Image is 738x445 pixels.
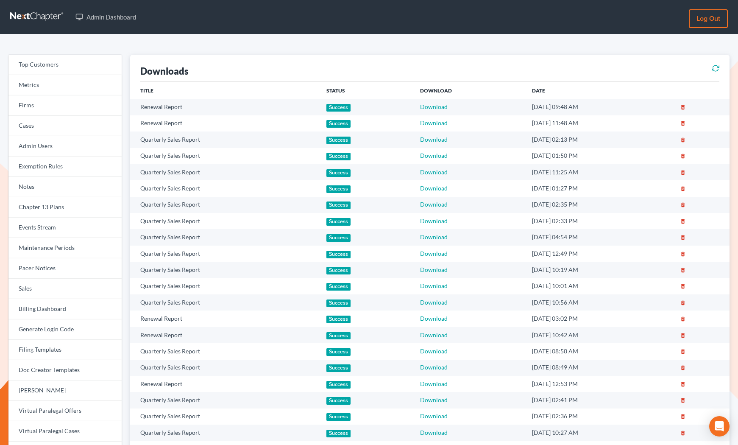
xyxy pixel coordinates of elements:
td: [DATE] 02:33 PM [525,213,673,229]
a: Virtual Paralegal Cases [8,421,122,442]
td: [DATE] 08:58 AM [525,343,673,359]
i: delete_forever [680,381,686,387]
div: Success [326,137,351,144]
a: Download [420,201,448,208]
a: Download [420,299,448,306]
td: Renewal Report [130,115,320,132]
a: delete_forever [680,282,686,289]
a: Download [420,380,448,387]
i: delete_forever [680,333,686,339]
td: [DATE] 02:35 PM [525,197,673,213]
div: Success [326,430,351,437]
div: Success [326,218,351,226]
td: Quarterly Sales Report [130,180,320,196]
th: Status [320,82,413,99]
td: [DATE] 02:41 PM [525,392,673,408]
a: Download [420,119,448,126]
td: [DATE] 01:50 PM [525,148,673,164]
a: delete_forever [680,233,686,241]
td: Quarterly Sales Report [130,425,320,441]
td: [DATE] 09:48 AM [525,99,673,115]
div: Success [326,234,351,242]
a: Events Stream [8,218,122,238]
td: Quarterly Sales Report [130,360,320,376]
td: Renewal Report [130,311,320,327]
td: Quarterly Sales Report [130,343,320,359]
a: Exemption Rules [8,157,122,177]
td: Quarterly Sales Report [130,246,320,262]
div: Success [326,104,351,112]
div: Success [326,381,351,389]
th: Title [130,82,320,99]
td: [DATE] 12:53 PM [525,376,673,392]
a: delete_forever [680,103,686,110]
th: Download [413,82,525,99]
i: delete_forever [680,430,686,436]
a: Download [420,347,448,355]
a: [PERSON_NAME] [8,381,122,401]
i: delete_forever [680,153,686,159]
i: delete_forever [680,316,686,322]
a: Download [420,185,448,192]
i: delete_forever [680,235,686,241]
a: Download [420,217,448,224]
a: Sales [8,279,122,299]
i: delete_forever [680,186,686,192]
a: Download [420,396,448,403]
div: Success [326,364,351,372]
a: delete_forever [680,185,686,192]
div: Success [326,413,351,421]
a: Log out [689,9,728,28]
td: [DATE] 11:25 AM [525,164,673,180]
a: Firms [8,95,122,116]
a: Download [420,136,448,143]
div: Success [326,348,351,356]
td: Quarterly Sales Report [130,148,320,164]
i: delete_forever [680,414,686,420]
div: Success [326,202,351,209]
td: Quarterly Sales Report [130,294,320,311]
a: Download [420,168,448,176]
div: Success [326,251,351,258]
td: [DATE] 10:42 AM [525,327,673,343]
i: delete_forever [680,349,686,355]
td: Renewal Report [130,327,320,343]
div: Success [326,397,351,405]
i: delete_forever [680,218,686,224]
td: Quarterly Sales Report [130,197,320,213]
td: [DATE] 10:01 AM [525,278,673,294]
td: [DATE] 11:48 AM [525,115,673,132]
i: delete_forever [680,300,686,306]
a: Filing Templates [8,340,122,360]
div: Success [326,169,351,177]
a: delete_forever [680,119,686,126]
a: Admin Dashboard [71,9,140,25]
td: Quarterly Sales Report [130,278,320,294]
a: Download [420,152,448,159]
i: delete_forever [680,104,686,110]
a: Doc Creator Templates [8,360,122,381]
div: Success [326,283,351,291]
div: Success [326,267,351,274]
a: delete_forever [680,396,686,403]
a: Chapter 13 Plans [8,197,122,218]
a: Download [420,266,448,273]
a: delete_forever [680,299,686,306]
i: delete_forever [680,120,686,126]
i: delete_forever [680,202,686,208]
td: [DATE] 12:49 PM [525,246,673,262]
td: [DATE] 01:27 PM [525,180,673,196]
i: delete_forever [680,267,686,273]
td: Quarterly Sales Report [130,213,320,229]
a: delete_forever [680,136,686,143]
a: Pacer Notices [8,258,122,279]
div: Success [326,299,351,307]
a: delete_forever [680,412,686,420]
td: Renewal Report [130,376,320,392]
i: delete_forever [680,365,686,371]
a: delete_forever [680,347,686,355]
a: Download [420,282,448,289]
a: delete_forever [680,152,686,159]
td: Quarterly Sales Report [130,262,320,278]
a: Generate Login Code [8,319,122,340]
